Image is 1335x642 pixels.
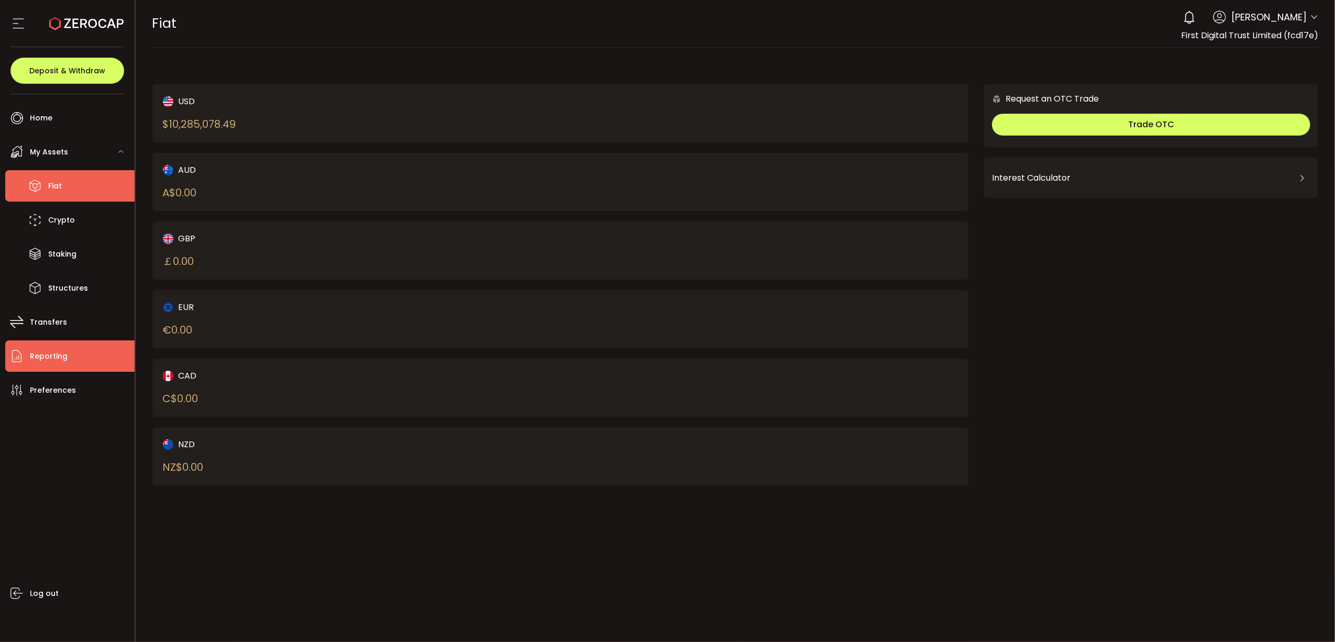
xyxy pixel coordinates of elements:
span: Home [30,110,52,126]
img: 6nGpN7MZ9FLuBP83NiajKbTRY4UzlzQtBKtCrLLspmCkSvCZHBKvY3NxgQaT5JnOQREvtQ257bXeeSTueZfAPizblJ+Fe8JwA... [992,94,1001,104]
div: GBP [163,232,521,245]
span: First Digital Trust Limited (fcd17e) [1181,29,1318,41]
span: Staking [48,247,76,262]
div: NZ$ 0.00 [163,459,204,475]
span: Log out [30,586,59,601]
span: Trade OTC [1128,118,1174,130]
div: Request an OTC Trade [984,92,1099,105]
span: Structures [48,281,88,296]
img: eur_portfolio.svg [163,302,173,313]
div: CAD [163,369,521,382]
img: nzd_portfolio.svg [163,439,173,450]
div: ￡ 0.00 [163,253,194,269]
span: Reporting [30,349,68,364]
span: Crypto [48,213,75,228]
button: Trade OTC [992,114,1310,136]
button: Deposit & Withdraw [10,58,124,84]
div: A$ 0.00 [163,185,197,201]
span: Transfers [30,315,67,330]
span: Deposit & Withdraw [29,67,105,74]
span: My Assets [30,145,68,160]
img: aud_portfolio.svg [163,165,173,175]
img: cad_portfolio.svg [163,371,173,381]
img: usd_portfolio.svg [163,96,173,107]
div: USD [163,95,521,108]
div: EUR [163,301,521,314]
span: Fiat [152,14,177,32]
div: NZD [163,438,521,451]
span: [PERSON_NAME] [1231,10,1307,24]
div: $ 10,285,078.49 [163,116,236,132]
div: Interest Calculator [992,165,1310,191]
span: Fiat [48,179,62,194]
div: C$ 0.00 [163,391,198,406]
img: gbp_portfolio.svg [163,234,173,244]
div: € 0.00 [163,322,193,338]
span: Preferences [30,383,76,398]
div: AUD [163,163,521,176]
